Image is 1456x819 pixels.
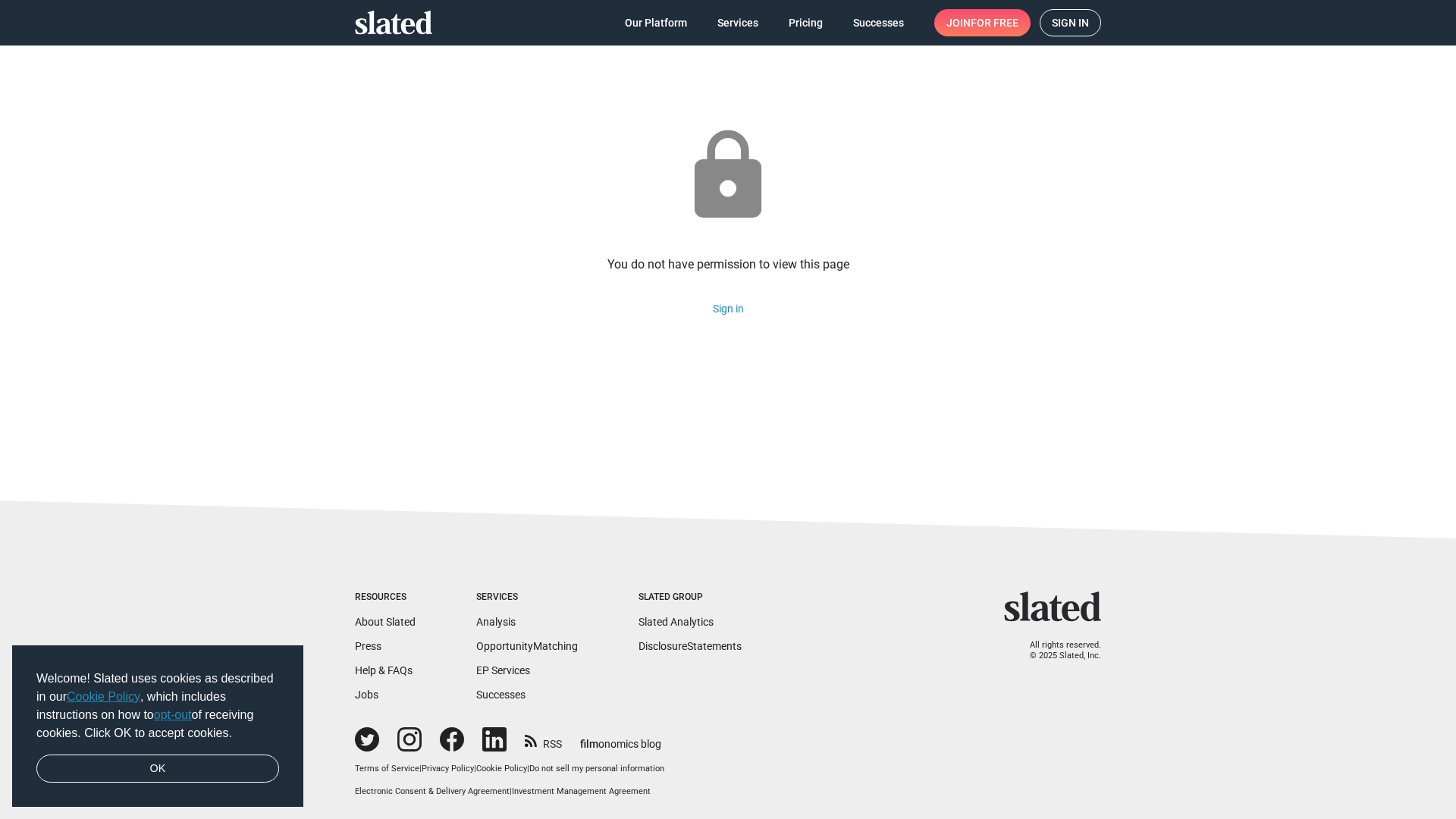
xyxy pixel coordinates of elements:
[476,616,516,628] a: Analysis
[355,786,510,796] a: Electronic Consent & Delivery Agreement
[934,9,1031,36] a: Joinfor free
[613,9,699,36] a: Our Platform
[1014,640,1101,662] p: All rights reserved. © 2025 Slated, Inc.
[67,690,140,703] a: Cookie Policy
[355,640,381,652] a: Press
[36,755,279,783] a: dismiss cookie message
[510,786,512,796] span: |
[474,764,476,773] span: |
[639,616,714,628] a: Slated Analytics
[946,9,1018,36] span: Join
[355,591,416,604] div: Resources
[713,303,744,315] a: Sign in
[717,9,758,36] span: Services
[476,664,530,676] a: EP Services
[639,640,742,652] a: DisclosureStatements
[525,728,562,752] a: RSS
[476,764,527,773] a: Cookie Policy
[527,764,529,773] span: |
[678,126,778,226] mat-icon: lock
[355,616,416,628] a: About Slated
[580,738,598,750] span: film
[853,9,904,36] span: Successes
[154,708,192,721] a: opt-out
[355,689,378,701] a: Jobs
[12,645,303,808] div: cookieconsent
[422,764,474,773] a: Privacy Policy
[580,725,661,752] a: filmonomics blog
[512,786,651,796] a: Investment Management Agreement
[1040,9,1101,36] a: Sign in
[529,764,664,775] button: Do not sell my personal information
[476,640,578,652] a: OpportunityMatching
[607,256,849,272] div: You do not have permission to view this page
[355,664,413,676] a: Help & FAQs
[36,670,279,742] span: Welcome! Slated uses cookies as described in our , which includes instructions on how to of recei...
[705,9,770,36] a: Services
[1052,10,1089,36] span: Sign in
[419,764,422,773] span: |
[625,9,687,36] span: Our Platform
[777,9,835,36] a: Pricing
[789,9,823,36] span: Pricing
[476,689,526,701] a: Successes
[841,9,916,36] a: Successes
[476,591,578,604] div: Services
[971,9,1018,36] span: for free
[355,764,419,773] a: Terms of Service
[639,591,742,604] div: Slated Group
